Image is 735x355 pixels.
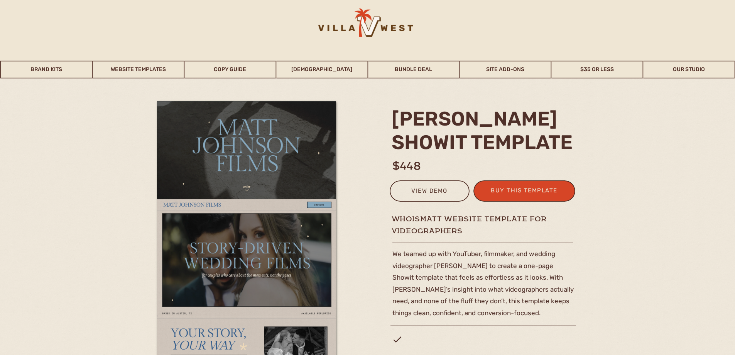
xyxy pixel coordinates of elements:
a: Bundle Deal [368,61,459,78]
h1: whoismatt website template for videographers [392,214,603,224]
p: We teamed up with YouTuber, filmmaker, and wedding videographer [PERSON_NAME] to create a one-pag... [392,248,576,333]
a: Website Templates [93,61,184,78]
a: Site Add-Ons [460,61,551,78]
a: Our Studio [644,61,735,78]
a: view demo [395,186,465,199]
h2: [PERSON_NAME] Showit template [392,107,578,153]
a: buy this template [487,185,562,198]
a: Brand Kits [1,61,92,78]
a: $35 or Less [552,61,643,78]
h1: $448 [392,158,455,173]
a: [DEMOGRAPHIC_DATA] [276,61,367,78]
a: Copy Guide [184,61,275,78]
